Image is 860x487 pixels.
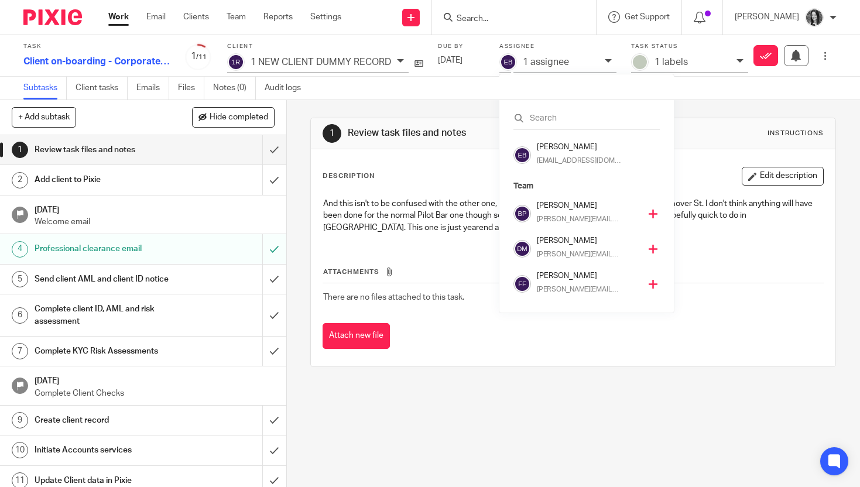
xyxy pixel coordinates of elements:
[23,77,67,100] a: Subtasks
[192,107,275,127] button: Hide completed
[35,441,179,459] h1: Initiate Accounts services
[35,342,179,360] h1: Complete KYC Risk Assessments
[323,198,823,234] p: And this isn't to be confused with the other one, there are towo Pilot Bars entities, one that is...
[76,77,128,100] a: Client tasks
[625,13,670,21] span: Get Support
[12,241,28,258] div: 4
[35,216,275,228] p: Welcome email
[323,172,375,181] p: Description
[805,8,824,27] img: brodie%203%20small.jpg
[263,11,293,23] a: Reports
[35,300,179,330] h1: Complete client ID, AML and risk assessment
[12,307,28,324] div: 6
[537,142,645,153] h4: [PERSON_NAME]
[183,11,209,23] a: Clients
[438,56,462,64] span: [DATE]
[184,50,213,63] div: 1
[12,172,28,188] div: 2
[12,107,76,127] button: + Add subtask
[23,43,170,50] label: Task
[768,129,824,138] div: Instructions
[12,142,28,158] div: 1
[323,269,379,275] span: Attachments
[537,214,619,225] p: [PERSON_NAME][EMAIL_ADDRESS][DOMAIN_NAME]
[323,293,464,301] span: There are no files attached to this task.
[227,53,245,71] img: svg%3E
[455,14,561,25] input: Search
[655,57,688,67] p: 1 labels
[146,11,166,23] a: Email
[35,141,179,159] h1: Review task files and notes
[537,235,640,246] h4: [PERSON_NAME]
[12,412,28,428] div: 9
[12,442,28,458] div: 10
[513,205,531,222] img: svg%3E
[323,323,390,349] button: Attach new file
[537,284,619,295] p: [PERSON_NAME][EMAIL_ADDRESS][DOMAIN_NAME]
[35,171,179,188] h1: Add client to Pixie
[251,57,391,67] p: 1 NEW CLIENT DUMMY RECORD
[213,77,256,100] a: Notes (0)
[499,53,517,71] img: svg%3E
[537,249,619,260] p: [PERSON_NAME][EMAIL_ADDRESS][DOMAIN_NAME]
[35,270,179,288] h1: Send client AML and client ID notice
[12,271,28,287] div: 5
[513,180,660,193] p: Team
[499,43,616,50] label: Assignee
[108,11,129,23] a: Work
[513,240,531,258] img: svg%3E
[196,54,207,60] small: /11
[35,372,275,387] h1: [DATE]
[310,11,341,23] a: Settings
[210,113,268,122] span: Hide completed
[23,9,82,25] img: Pixie
[513,112,660,124] input: Search
[348,127,598,139] h1: Review task files and notes
[323,124,341,143] div: 1
[513,146,531,164] img: svg%3E
[513,275,531,293] img: svg%3E
[265,77,310,100] a: Audit logs
[227,43,423,50] label: Client
[227,11,246,23] a: Team
[35,201,275,216] h1: [DATE]
[136,77,169,100] a: Emails
[523,57,569,67] p: 1 assignee
[35,411,179,429] h1: Create client record
[35,387,275,399] p: Complete Client Checks
[537,200,640,211] h4: [PERSON_NAME]
[537,156,623,166] p: [EMAIL_ADDRESS][DOMAIN_NAME]
[537,270,640,282] h4: [PERSON_NAME]
[178,77,204,100] a: Files
[631,43,748,50] label: Task status
[35,240,179,258] h1: Professional clearance email
[735,11,799,23] p: [PERSON_NAME]
[12,343,28,359] div: 7
[742,167,824,186] button: Edit description
[438,43,485,50] label: Due by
